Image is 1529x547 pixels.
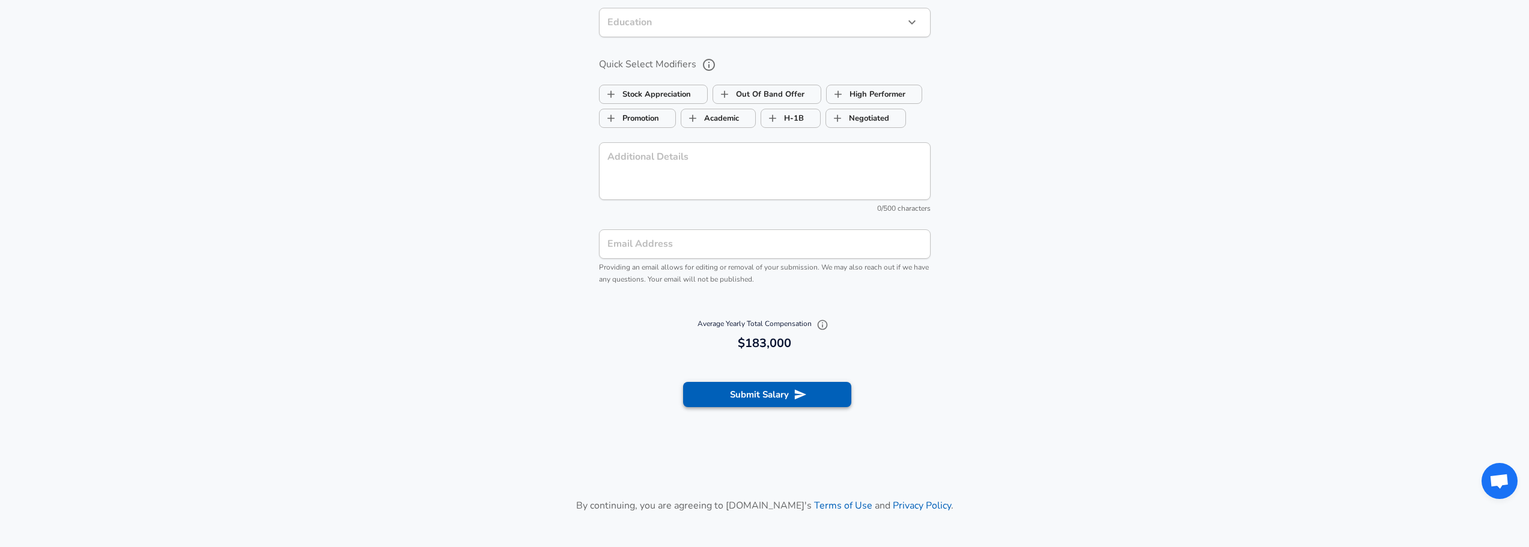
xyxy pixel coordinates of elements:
input: team@levels.fyi [599,229,931,259]
button: PromotionPromotion [599,109,676,128]
label: Academic [681,107,739,130]
button: NegotiatedNegotiated [825,109,906,128]
span: Stock Appreciation [600,83,622,106]
span: Providing an email allows for editing or removal of your submission. We may also reach out if we ... [599,262,929,284]
span: Average Yearly Total Compensation [698,319,831,328]
h6: $183,000 [604,334,926,353]
label: Out Of Band Offer [713,83,804,106]
button: help [699,55,719,75]
a: Privacy Policy [893,499,951,512]
span: Academic [681,107,704,130]
button: AcademicAcademic [681,109,756,128]
span: Negotiated [826,107,849,130]
label: Promotion [600,107,659,130]
label: Negotiated [826,107,889,130]
span: Promotion [600,107,622,130]
button: Submit Salary [683,382,851,407]
span: High Performer [827,83,850,106]
label: High Performer [827,83,905,106]
a: Terms of Use [814,499,872,512]
button: Explain Total Compensation [813,316,831,334]
button: H-1BH-1B [761,109,821,128]
div: Open chat [1482,463,1518,499]
span: Out Of Band Offer [713,83,736,106]
button: Stock AppreciationStock Appreciation [599,85,708,104]
label: Stock Appreciation [600,83,691,106]
div: 0/500 characters [599,203,931,215]
label: H-1B [761,107,804,130]
span: H-1B [761,107,784,130]
button: Out Of Band OfferOut Of Band Offer [713,85,821,104]
button: High PerformerHigh Performer [826,85,922,104]
label: Quick Select Modifiers [599,55,931,75]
